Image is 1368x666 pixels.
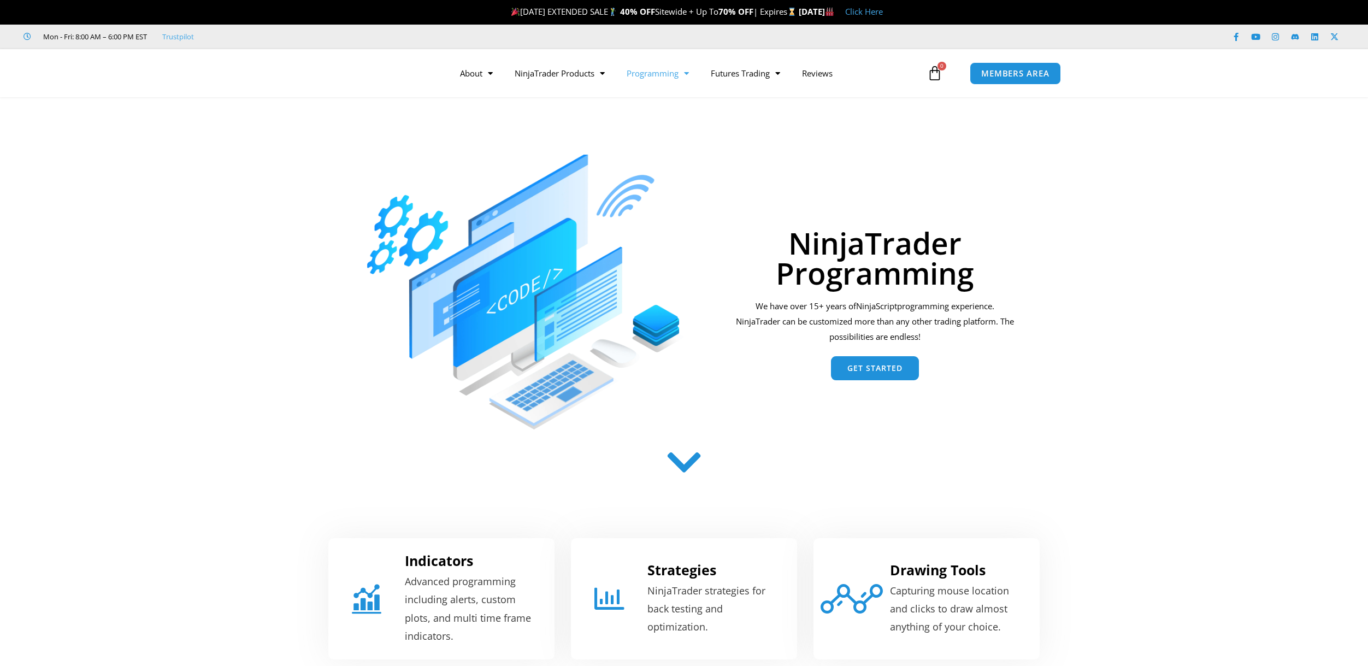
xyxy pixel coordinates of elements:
a: Indicators [342,574,391,623]
a: Strategies [647,561,716,579]
p: Advanced programming including alerts, custom plots, and multi time frame indicators. [405,573,541,646]
a: Reviews [791,61,844,86]
a: Click Here [845,6,883,17]
a: Programming [616,61,700,86]
img: ⌛ [788,8,796,16]
img: programming 1 | Affordable Indicators – NinjaTrader [367,155,683,429]
span: MEMBERS AREA [981,69,1049,78]
span: Mon - Fri: 8:00 AM – 6:00 PM EST [40,30,147,43]
img: 🏭 [825,8,834,16]
a: Futures Trading [700,61,791,86]
strong: 40% OFF [620,6,655,17]
div: We have over 15+ years of [733,299,1017,345]
a: NinjaTrader Products [504,61,616,86]
nav: Menu [449,61,924,86]
span: Get Started [847,364,903,372]
span: NinjaScript [856,300,897,311]
a: 0 [911,57,959,89]
a: Drawing Tools [890,561,986,579]
a: About [449,61,504,86]
strong: 70% OFF [718,6,753,17]
span: [DATE] EXTENDED SALE Sitewide + Up To | Expires [509,6,798,17]
a: Drawing Tools [827,574,876,623]
strong: [DATE] [799,6,834,17]
img: 🏌️‍♂️ [609,8,617,16]
span: 0 [937,62,946,70]
span: programming experience. NinjaTrader can be customized more than any other trading platform. The p... [736,300,1014,342]
a: Strategies [585,574,634,623]
a: Get Started [831,356,919,380]
a: MEMBERS AREA [970,62,1061,85]
p: NinjaTrader strategies for back testing and optimization. [647,582,783,636]
img: 🎉 [511,8,520,16]
p: Capturing mouse location and clicks to draw almost anything of your choice. [890,582,1026,636]
a: Trustpilot [162,30,194,43]
a: Indicators [405,551,473,570]
img: LogoAI | Affordable Indicators – NinjaTrader [293,54,410,93]
h1: NinjaTrader Programming [733,228,1017,288]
